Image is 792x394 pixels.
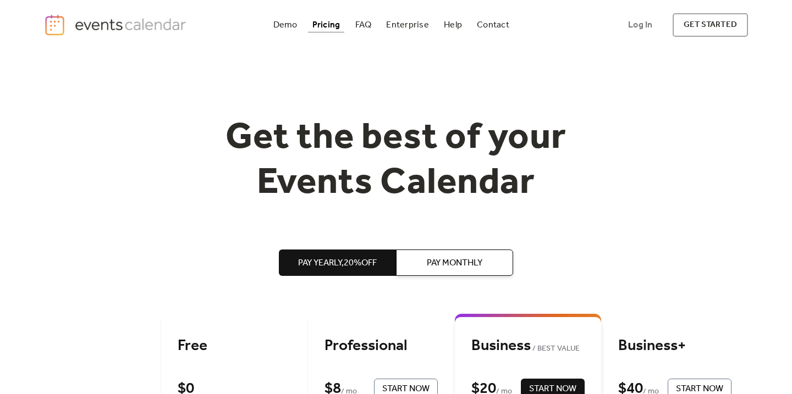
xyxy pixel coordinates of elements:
[427,257,482,270] span: Pay Monthly
[355,22,372,28] div: FAQ
[396,249,513,276] button: Pay Monthly
[185,116,607,206] h1: Get the best of your Events Calendar
[617,13,663,37] a: Log In
[324,336,438,356] div: Professional
[382,18,433,32] a: Enterprise
[279,249,396,276] button: Pay Yearly,20%off
[472,18,514,32] a: Contact
[477,22,509,28] div: Contact
[386,22,428,28] div: Enterprise
[273,22,298,28] div: Demo
[673,13,748,37] a: get started
[531,342,580,356] span: BEST VALUE
[439,18,466,32] a: Help
[308,18,345,32] a: Pricing
[444,22,462,28] div: Help
[312,22,340,28] div: Pricing
[44,14,189,36] a: home
[269,18,302,32] a: Demo
[178,336,291,356] div: Free
[351,18,376,32] a: FAQ
[298,257,377,270] span: Pay Yearly, 20% off
[618,336,732,356] div: Business+
[471,336,585,356] div: Business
